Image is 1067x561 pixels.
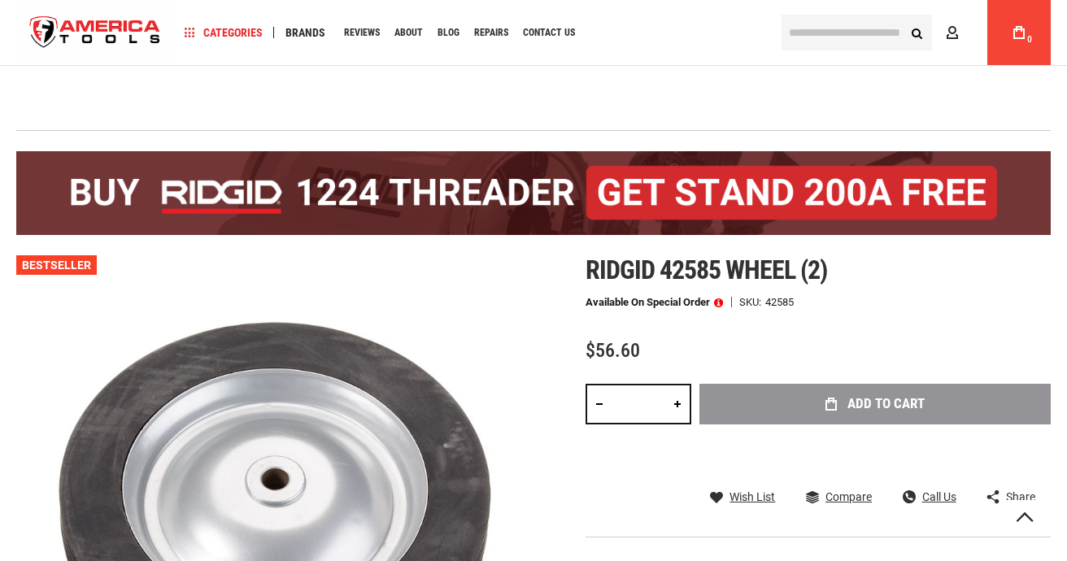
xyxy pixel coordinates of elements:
span: Ridgid 42585 wheel (2) [586,254,828,285]
span: Brands [285,27,325,38]
a: Repairs [467,22,516,44]
span: 0 [1027,35,1032,44]
span: Contact Us [523,28,575,37]
span: Call Us [922,491,956,502]
span: $56.60 [586,339,640,362]
strong: SKU [739,297,765,307]
span: Categories [185,27,263,38]
p: Available on Special Order [586,297,723,308]
a: About [387,22,430,44]
span: Compare [825,491,872,502]
a: Categories [177,22,270,44]
a: store logo [16,2,174,63]
a: Reviews [337,22,387,44]
a: Blog [430,22,467,44]
button: Search [901,17,932,48]
span: About [394,28,423,37]
span: Wish List [729,491,775,502]
span: Reviews [344,28,380,37]
img: BOGO: Buy the RIDGID® 1224 Threader (26092), get the 92467 200A Stand FREE! [16,151,1051,235]
span: Repairs [474,28,508,37]
img: America Tools [16,2,174,63]
a: Compare [806,489,872,504]
a: Brands [278,22,333,44]
div: 42585 [765,297,794,307]
a: Wish List [710,489,775,504]
span: Blog [438,28,459,37]
a: Call Us [903,489,956,504]
span: Share [1006,491,1035,502]
a: Contact Us [516,22,582,44]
